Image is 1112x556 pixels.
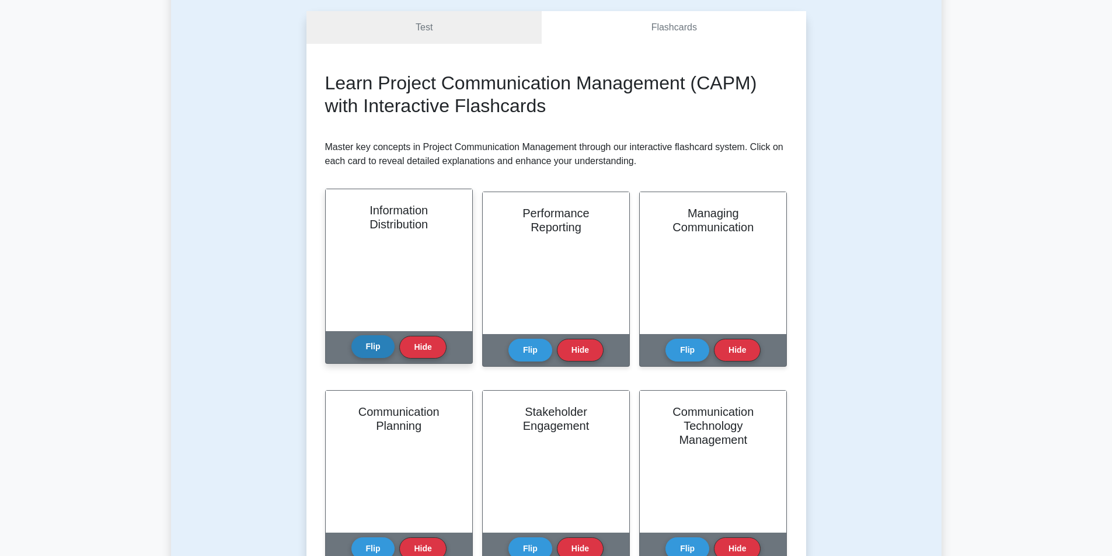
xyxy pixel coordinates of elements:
button: Hide [557,339,604,362]
h2: Communication Planning [340,405,458,433]
button: Flip [351,335,395,358]
h2: Learn Project Communication Management (CAPM) with Interactive Flashcards [325,72,787,117]
h2: Communication Technology Management [654,405,772,447]
h2: Information Distribution [340,203,458,231]
h2: Managing Communication [654,206,772,234]
h2: Stakeholder Engagement [497,405,615,433]
button: Flip [665,339,709,362]
a: Flashcards [542,11,806,44]
button: Hide [399,336,446,359]
h2: Performance Reporting [497,206,615,234]
a: Test [306,11,542,44]
button: Hide [714,339,761,362]
button: Flip [508,339,552,362]
p: Master key concepts in Project Communication Management through our interactive flashcard system.... [325,140,787,168]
